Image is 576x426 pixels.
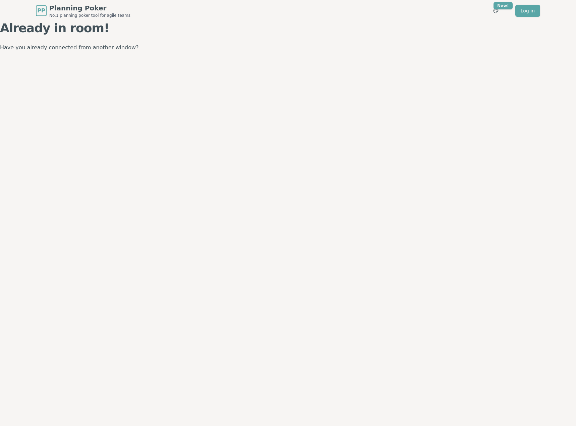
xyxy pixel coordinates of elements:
span: No.1 planning poker tool for agile teams [49,13,130,18]
span: PP [37,7,45,15]
button: New! [490,5,502,17]
div: New! [494,2,513,9]
a: PPPlanning PokerNo.1 planning poker tool for agile teams [36,3,130,18]
span: Planning Poker [49,3,130,13]
a: Log in [515,5,540,17]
